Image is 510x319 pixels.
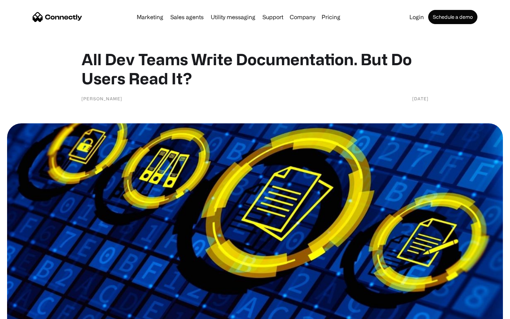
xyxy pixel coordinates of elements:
[290,12,315,22] div: Company
[134,14,166,20] a: Marketing
[81,95,122,102] div: [PERSON_NAME]
[428,10,477,24] a: Schedule a demo
[260,14,286,20] a: Support
[7,307,42,317] aside: Language selected: English
[288,12,317,22] div: Company
[208,14,258,20] a: Utility messaging
[319,14,343,20] a: Pricing
[168,14,206,20] a: Sales agents
[407,14,427,20] a: Login
[33,12,82,22] a: home
[14,307,42,317] ul: Language list
[81,50,429,88] h1: All Dev Teams Write Documentation. But Do Users Read It?
[412,95,429,102] div: [DATE]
